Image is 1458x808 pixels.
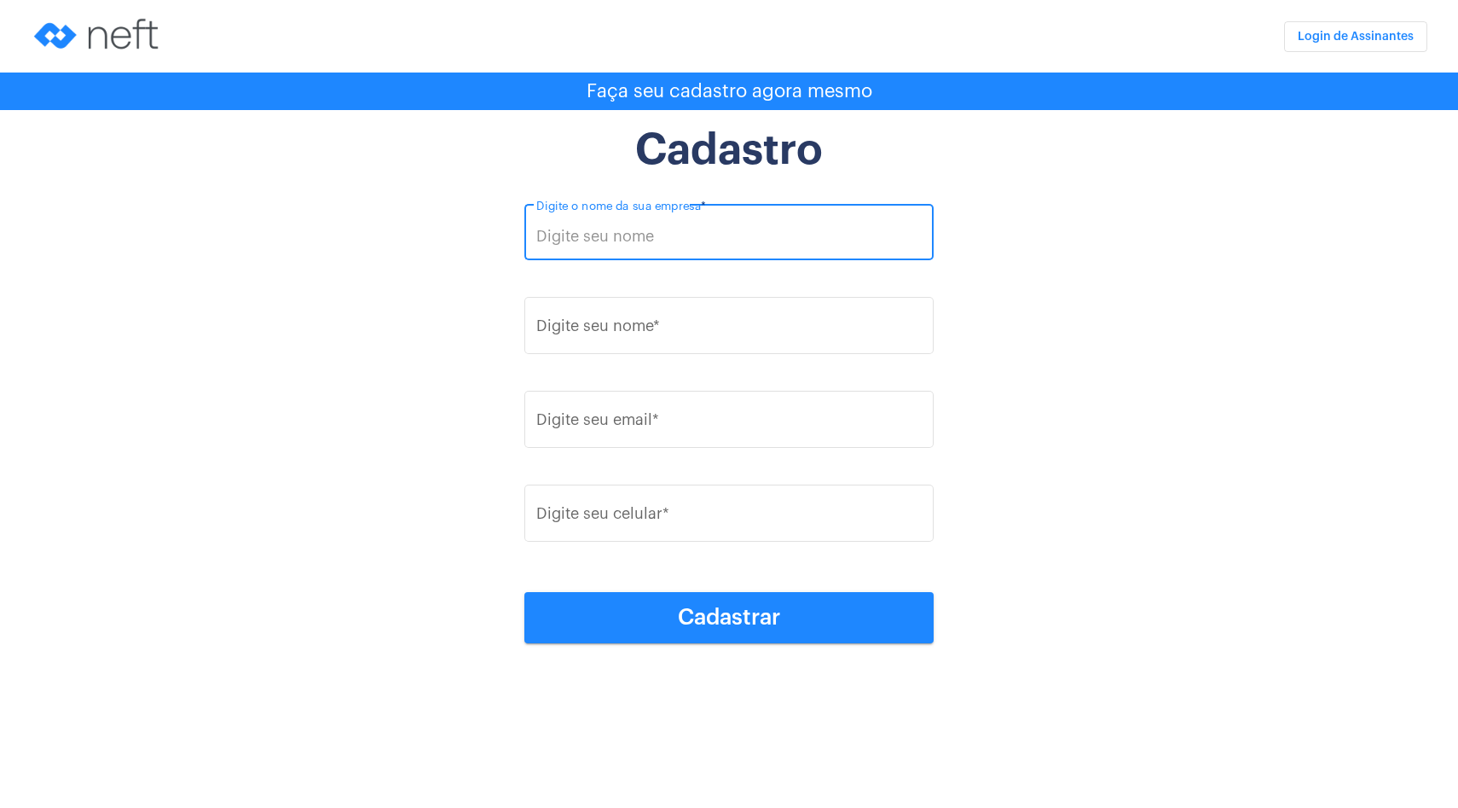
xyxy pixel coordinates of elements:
[1298,31,1414,43] span: Login de Assinantes
[678,607,780,629] span: Cadastrar
[536,228,923,245] input: Digite seu nome
[1284,21,1427,52] button: Login de Assinantes
[635,129,823,171] b: Cadastro
[9,81,1449,102] div: Faça seu cadastro agora mesmo
[536,322,923,339] input: Digite seu nome
[536,416,923,433] input: Digite seu email
[524,592,934,643] button: Cadastrar
[536,509,923,526] input: Digite seu celular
